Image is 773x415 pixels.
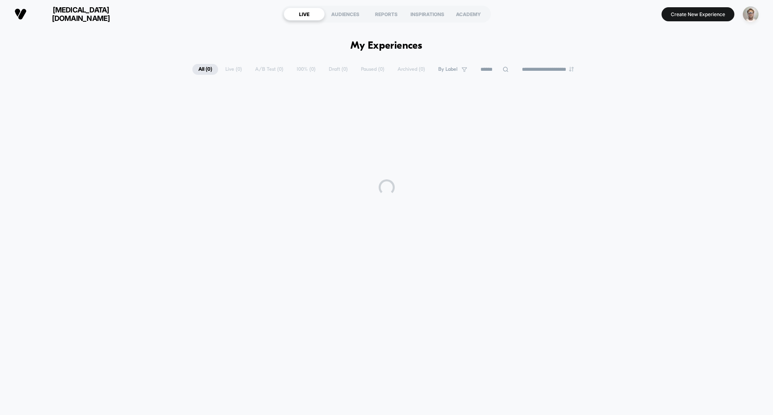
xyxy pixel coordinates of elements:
div: REPORTS [366,8,407,21]
button: [MEDICAL_DATA][DOMAIN_NAME] [12,5,132,23]
img: ppic [743,6,759,22]
div: INSPIRATIONS [407,8,448,21]
button: Create New Experience [662,7,734,21]
div: LIVE [284,8,325,21]
h1: My Experiences [350,40,423,52]
span: All ( 0 ) [192,64,218,75]
img: Visually logo [14,8,27,20]
div: AUDIENCES [325,8,366,21]
div: ACADEMY [448,8,489,21]
img: end [569,67,574,72]
span: [MEDICAL_DATA][DOMAIN_NAME] [33,6,129,23]
span: By Label [438,66,458,72]
button: ppic [740,6,761,23]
